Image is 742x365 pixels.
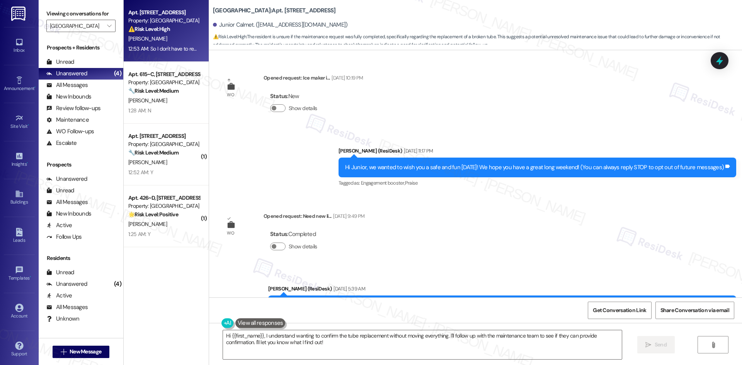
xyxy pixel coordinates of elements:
textarea: Hi {{first_name}}, I understand wanting to confirm the tube replacement without moving everything... [223,330,622,359]
div: Unanswered [46,70,87,78]
div: (4) [112,68,123,80]
a: Templates • [4,263,35,284]
div: Review follow-ups [46,104,100,112]
span: • [27,160,28,166]
label: Viewing conversations for [46,8,116,20]
i:  [645,342,651,348]
span: [PERSON_NAME] [128,159,167,166]
div: WO Follow-ups [46,127,94,136]
label: Show details [289,104,317,112]
span: Share Conversation via email [660,306,729,314]
div: New Inbounds [46,210,91,218]
div: All Messages [46,303,88,311]
div: Active [46,221,72,229]
div: Unread [46,268,74,277]
div: Property: [GEOGRAPHIC_DATA] [128,17,200,25]
div: : New [270,90,320,102]
a: Buildings [4,187,35,208]
i:  [107,23,111,29]
i:  [710,342,716,348]
b: Status [270,230,288,238]
input: All communities [50,20,103,32]
div: Opened request: Ice maker i... [264,74,363,85]
span: Get Conversation Link [593,306,646,314]
span: New Message [70,348,101,356]
div: Unanswered [46,280,87,288]
span: • [34,85,36,90]
div: Active [46,292,72,300]
span: Engagement booster , [361,180,405,186]
div: Tagged as: [339,177,736,188]
div: Apt. [STREET_ADDRESS] [128,8,200,17]
div: Unanswered [46,175,87,183]
span: Send [655,341,667,349]
label: Show details [289,243,317,251]
div: Apt. 426~D, [STREET_ADDRESS] [128,194,200,202]
strong: ⚠️ Risk Level: High [213,34,246,40]
a: Site Visit • [4,112,35,132]
div: Escalate [46,139,77,147]
div: Prospects + Residents [39,44,123,52]
div: : Completed [270,228,320,240]
a: Support [4,339,35,360]
a: Leads [4,226,35,246]
div: All Messages [46,81,88,89]
b: Status [270,92,288,100]
div: Property: [GEOGRAPHIC_DATA] [128,140,200,148]
a: Account [4,301,35,322]
div: Unknown [46,315,79,323]
div: Residents [39,254,123,262]
div: Opened request: Need new li... [264,212,364,223]
span: Praise [405,180,418,186]
div: Prospects [39,161,123,169]
div: [DATE] 10:19 PM [330,74,363,82]
div: [DATE] 9:49 PM [331,212,364,220]
div: Apt. [STREET_ADDRESS] [128,132,200,140]
button: Send [637,336,675,353]
div: Property: [GEOGRAPHIC_DATA] [128,78,200,87]
span: [PERSON_NAME] [128,97,167,104]
span: • [30,274,31,280]
span: : The resident is unsure if the maintenance request was fully completed, specifically regarding t... [213,33,742,49]
div: [PERSON_NAME] (ResiDesk) [268,285,736,295]
div: New Inbounds [46,93,91,101]
div: [PERSON_NAME] (ResiDesk) [339,147,736,158]
div: Maintenance [46,116,89,124]
div: Unread [46,58,74,66]
div: Apt. 615~C, [STREET_ADDRESS] [128,70,200,78]
span: [PERSON_NAME] [128,35,167,42]
button: Get Conversation Link [588,302,651,319]
div: All Messages [46,198,88,206]
i:  [61,349,66,355]
a: Insights • [4,149,35,170]
div: 1:28 AM: N [128,107,151,114]
strong: 🔧 Risk Level: Medium [128,87,179,94]
span: • [28,122,29,128]
div: Hi Junior, we wanted to wish you a safe and fun [DATE]! We hope you have a great long weekend! (Y... [345,163,724,171]
div: Junior Calmet. ([EMAIL_ADDRESS][DOMAIN_NAME]) [213,21,348,29]
div: Follow Ups [46,233,82,241]
strong: 🔧 Risk Level: Medium [128,149,179,156]
strong: ⚠️ Risk Level: High [128,25,170,32]
b: [GEOGRAPHIC_DATA]: Apt. [STREET_ADDRESS] [213,7,336,15]
div: WO [227,229,234,237]
div: 12:52 AM: Y [128,169,153,176]
span: [PERSON_NAME] [128,221,167,227]
div: [DATE] 11:17 PM [402,147,433,155]
div: [DATE] 5:39 AM [332,285,365,293]
button: Share Conversation via email [655,302,734,319]
a: Inbox [4,36,35,56]
strong: 🌟 Risk Level: Positive [128,211,178,218]
img: ResiDesk Logo [11,7,27,21]
div: WO [227,91,234,99]
div: 12:53 AM: So I don't have to remove the whole laundry to check since it's in the very back. [128,45,326,52]
div: Property: [GEOGRAPHIC_DATA] [128,202,200,210]
div: 1:25 AM: Y [128,231,150,238]
button: New Message [53,346,110,358]
div: Unread [46,187,74,195]
div: (4) [112,278,123,290]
